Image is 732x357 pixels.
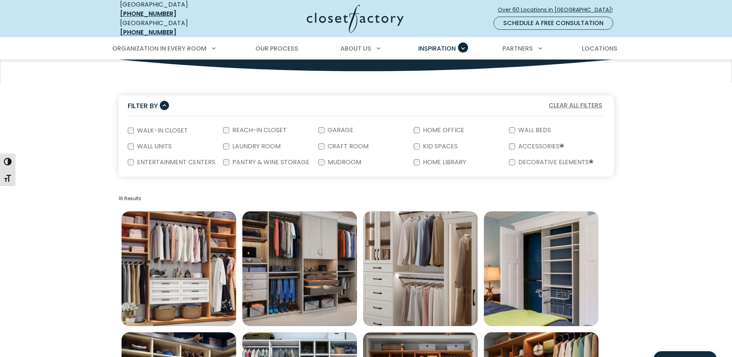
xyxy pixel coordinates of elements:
label: Pantry & Wine Storage [229,159,311,165]
a: Open inspiration gallery to preview enlarged image [484,211,598,326]
span: Inspiration [418,44,456,53]
label: Garage [325,127,355,133]
div: [GEOGRAPHIC_DATA] [120,19,232,37]
p: 16 Results [118,195,614,202]
label: Mudroom [325,159,363,165]
img: Reach-in closet with elegant white wood cabinetry, LED lighting, and pull-out shoe storage and do... [363,211,478,326]
label: Wall Units [134,143,173,150]
span: Our Process [255,44,298,53]
a: [PHONE_NUMBER] [120,28,176,37]
span: Over 60 Locations in [GEOGRAPHIC_DATA]! [498,6,619,14]
a: [PHONE_NUMBER] [120,9,176,18]
nav: Primary Menu [107,38,625,59]
label: Laundry Room [229,143,282,150]
label: Home Library [420,159,468,165]
img: Reach-in closet with pull out wire baskets and dual hanging rods. [484,211,598,326]
span: Organization in Every Room [112,44,206,53]
span: About Us [340,44,371,53]
label: Wall Beds [515,127,553,133]
span: Partners [502,44,533,53]
button: Filter By [128,100,169,111]
label: Decorative Elements [515,159,595,166]
label: Craft Room [325,143,370,150]
label: Walk-In Closet [134,127,189,134]
a: Open inspiration gallery to preview enlarged image [122,211,236,326]
span: Locations [582,44,617,53]
a: Schedule a Free Consultation [494,17,613,30]
label: Reach-In Closet [229,127,288,133]
a: Open inspiration gallery to preview enlarged image [363,211,478,326]
a: Over 60 Locations in [GEOGRAPHIC_DATA]! [497,3,619,17]
button: Clear All Filters [546,100,605,110]
img: Custom reach-in closet with pant hangers, custom cabinets and drawers [242,211,357,326]
img: Closet Factory Logo [307,5,404,33]
label: Entertainment Centers [134,159,217,165]
label: Kid Spaces [420,143,459,150]
a: Open inspiration gallery to preview enlarged image [242,211,357,326]
label: Accessories [515,143,566,150]
img: Reach-in closet with Two-tone system with Rustic Cherry structure and White Shaker drawer fronts.... [122,211,236,326]
label: Home Office [420,127,466,133]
